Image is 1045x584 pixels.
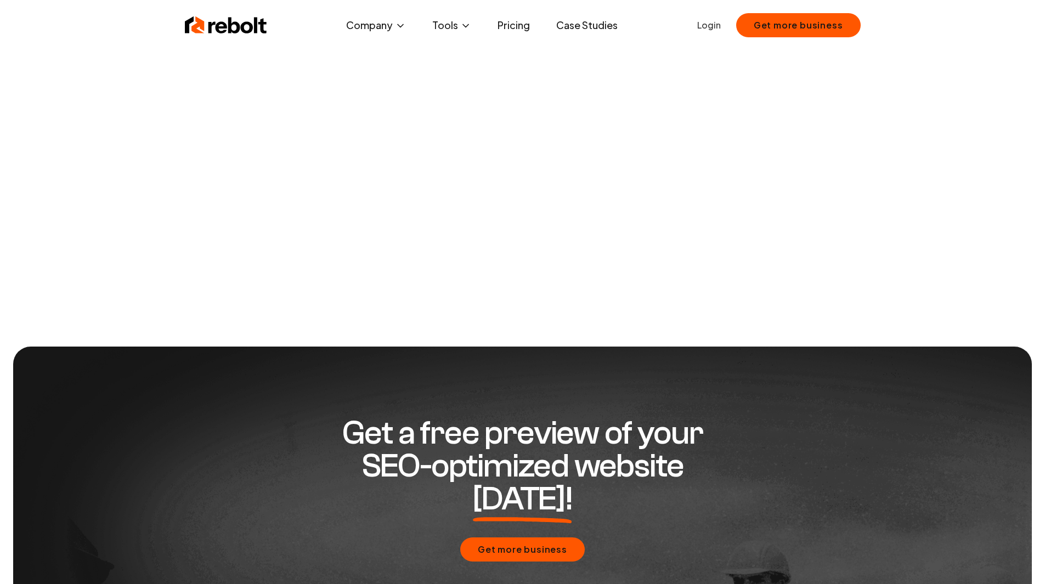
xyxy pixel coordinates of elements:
span: [DATE]! [473,483,572,515]
a: Pricing [489,14,539,36]
button: Get more business [460,537,585,562]
button: Company [337,14,415,36]
img: Rebolt Logo [185,14,267,36]
button: Tools [423,14,480,36]
a: Case Studies [547,14,626,36]
a: Login [697,19,721,32]
button: Get more business [736,13,861,37]
h2: Get a free preview of your SEO-optimized website [312,417,733,515]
